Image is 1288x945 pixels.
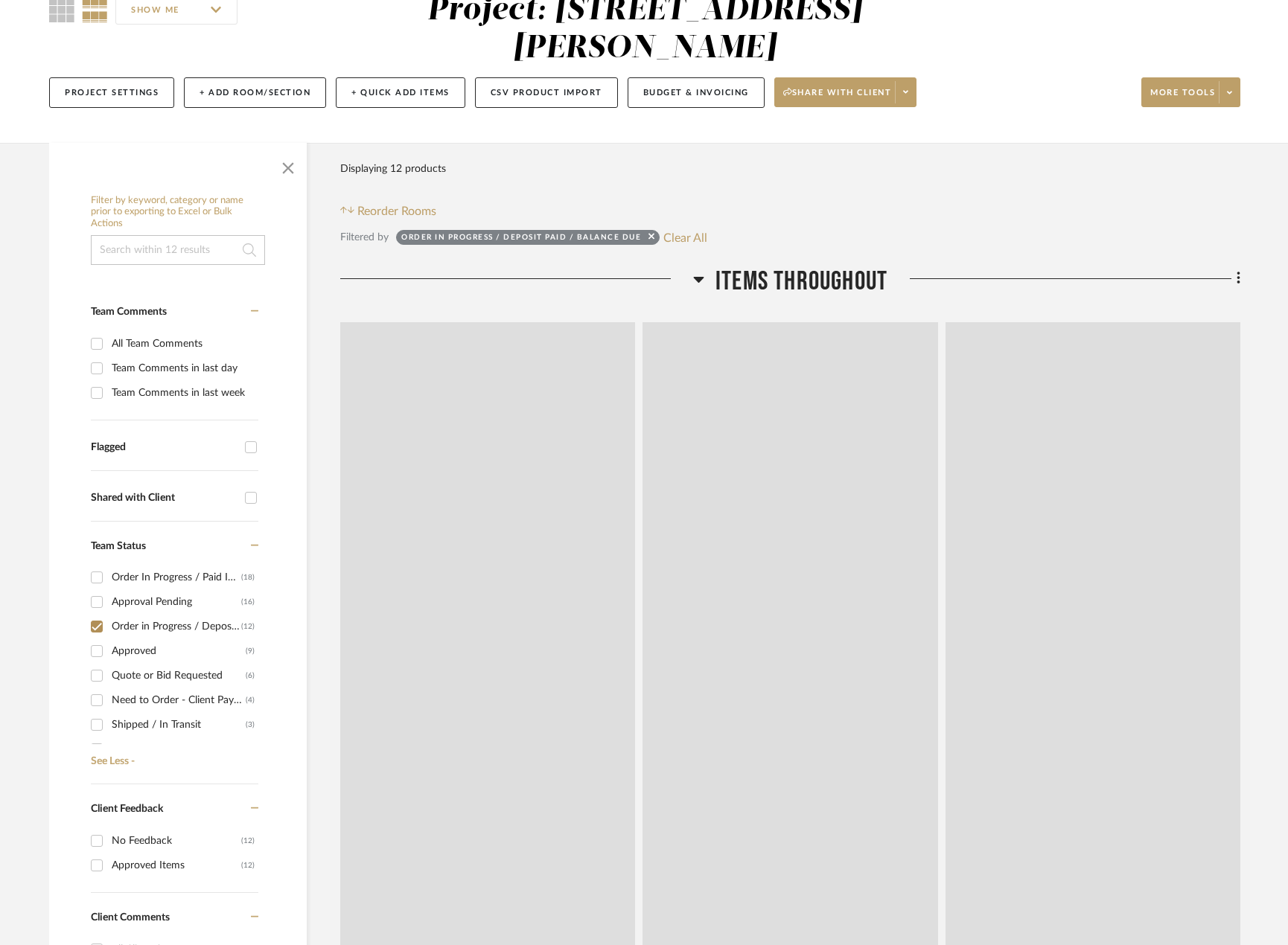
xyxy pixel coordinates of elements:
[340,154,446,184] div: Displaying 12 products
[774,77,917,107] button: Share with client
[91,804,163,814] span: Client Feedback
[246,639,255,663] div: (9)
[112,356,255,380] div: Team Comments in last day
[91,441,237,454] div: Flagged
[112,639,246,663] div: Approved
[112,566,241,589] div: Order In Progress / Paid In Full w/ Freight, No Balance due
[1141,77,1240,107] button: More tools
[241,615,255,638] div: (12)
[1150,87,1215,109] span: More tools
[112,332,255,356] div: All Team Comments
[246,688,255,712] div: (4)
[336,77,465,108] button: + Quick Add Items
[246,664,255,688] div: (6)
[246,713,255,737] div: (3)
[357,202,436,220] span: Reorder Rooms
[340,202,436,220] button: Reorder Rooms
[628,77,765,108] button: Budget & Invoicing
[112,381,255,405] div: Team Comments in last week
[112,713,246,737] div: Shipped / In Transit
[112,664,246,688] div: Quote or Bid Requested
[246,737,255,761] div: (2)
[241,566,255,589] div: (18)
[184,77,326,108] button: + Add Room/Section
[112,590,241,614] div: Approval Pending
[401,232,641,247] div: Order in Progress / Deposit Paid / Balance due
[475,77,618,108] button: CSV Product Import
[91,912,170,923] span: Client Comments
[91,235,265,265] input: Search within 12 results
[112,688,246,712] div: Need to Order - Client Payment Received
[112,829,241,853] div: No Feedback
[663,228,707,247] button: Clear All
[91,307,167,317] span: Team Comments
[112,737,246,761] div: Installed / Delivered
[49,77,174,108] button: Project Settings
[87,744,258,768] a: See Less -
[241,853,255,877] div: (12)
[91,195,265,230] h6: Filter by keyword, category or name prior to exporting to Excel or Bulk Actions
[112,853,241,877] div: Approved Items
[241,590,255,614] div: (16)
[241,829,255,853] div: (12)
[112,615,241,638] div: Order in Progress / Deposit Paid / Balance due
[273,150,303,180] button: Close
[91,541,146,551] span: Team Status
[340,229,389,246] div: Filtered by
[783,87,892,109] span: Share with client
[715,266,887,298] span: Items Throughout
[91,492,237,504] div: Shared with Client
